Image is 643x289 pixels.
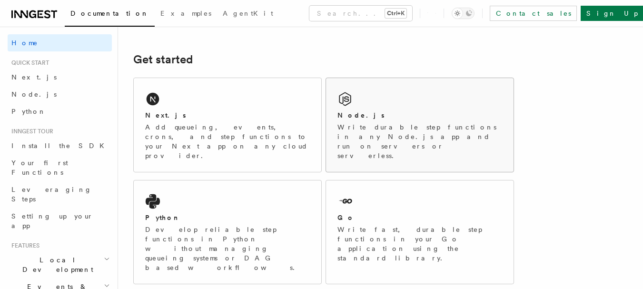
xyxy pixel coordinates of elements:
[8,137,112,154] a: Install the SDK
[133,78,322,172] a: Next.jsAdd queueing, events, crons, and step functions to your Next app on any cloud provider.
[65,3,155,27] a: Documentation
[70,10,149,17] span: Documentation
[326,180,514,284] a: GoWrite fast, durable step functions in your Go application using the standard library.
[8,103,112,120] a: Python
[326,78,514,172] a: Node.jsWrite durable step functions in any Node.js app and run on servers or serverless.
[133,53,193,66] a: Get started
[8,181,112,208] a: Leveraging Steps
[337,225,502,263] p: Write fast, durable step functions in your Go application using the standard library.
[133,180,322,284] a: PythonDevelop reliable step functions in Python without managing queueing systems or DAG based wo...
[11,159,68,176] span: Your first Functions
[11,142,110,149] span: Install the SDK
[8,34,112,51] a: Home
[8,242,40,249] span: Features
[452,8,475,19] button: Toggle dark mode
[145,213,180,222] h2: Python
[8,154,112,181] a: Your first Functions
[11,186,92,203] span: Leveraging Steps
[11,90,57,98] span: Node.js
[309,6,412,21] button: Search...Ctrl+K
[223,10,273,17] span: AgentKit
[8,59,49,67] span: Quick start
[217,3,279,26] a: AgentKit
[337,110,385,120] h2: Node.js
[490,6,577,21] a: Contact sales
[11,108,46,115] span: Python
[155,3,217,26] a: Examples
[11,38,38,48] span: Home
[145,122,310,160] p: Add queueing, events, crons, and step functions to your Next app on any cloud provider.
[8,255,104,274] span: Local Development
[160,10,211,17] span: Examples
[8,69,112,86] a: Next.js
[8,208,112,234] a: Setting up your app
[337,213,355,222] h2: Go
[8,251,112,278] button: Local Development
[11,73,57,81] span: Next.js
[145,225,310,272] p: Develop reliable step functions in Python without managing queueing systems or DAG based workflows.
[11,212,93,229] span: Setting up your app
[8,86,112,103] a: Node.js
[8,128,53,135] span: Inngest tour
[385,9,406,18] kbd: Ctrl+K
[337,122,502,160] p: Write durable step functions in any Node.js app and run on servers or serverless.
[145,110,186,120] h2: Next.js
